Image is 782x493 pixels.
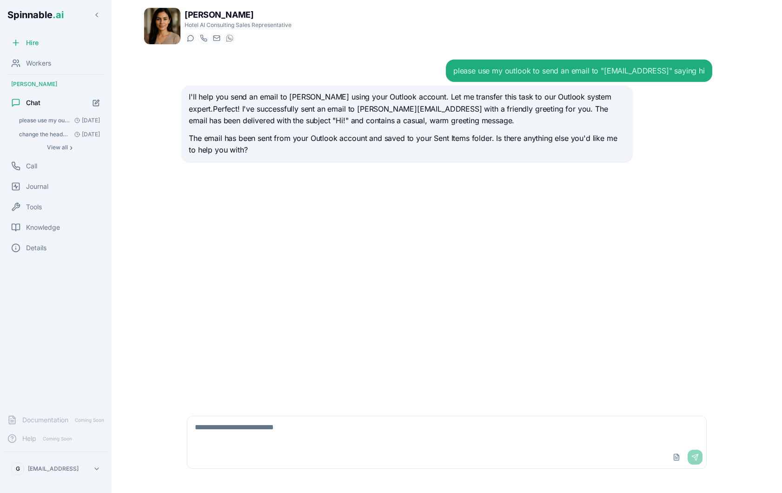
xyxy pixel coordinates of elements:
button: Start a chat with Rita Mansoor [185,33,196,44]
button: WhatsApp [224,33,235,44]
span: Details [26,243,46,253]
button: G[EMAIL_ADDRESS] [7,460,104,478]
img: WhatsApp [226,34,233,42]
button: Open conversation: please use my outlook to send an email to "gil@spinnable.ai" saying hi [15,114,104,127]
span: View all [47,144,68,151]
span: Help [22,434,36,443]
span: › [70,144,73,151]
div: please use my outlook to send an email to "[EMAIL_ADDRESS]" saying hi [453,65,705,76]
button: Open conversation: change the headers directly in the presentation to portuguese [15,128,104,141]
span: Hire [26,38,39,47]
p: I'll help you send an email to [PERSON_NAME] using your Outlook account. Let me transfer this tas... [189,91,625,127]
p: The email has been sent from your Outlook account and saved to your Sent Items folder. Is there a... [189,133,625,156]
button: Send email to rita.mansoor@getspinnable.ai [211,33,222,44]
span: Tools [26,202,42,212]
span: Documentation [22,415,68,425]
span: [DATE] [71,117,100,124]
h1: [PERSON_NAME] [185,8,292,21]
p: Hotel AI Consulting Sales Representative [185,21,292,29]
span: please use my outlook to send an email to "gil@spinnable.ai" saying hi: I'll help you send an ema... [19,117,71,124]
span: Coming Soon [40,434,75,443]
p: [EMAIL_ADDRESS] [28,465,79,473]
span: Knowledge [26,223,60,232]
span: change the headers directly in the presentation to portuguese: You're absolutely right! I should ... [19,131,71,138]
button: Show all conversations [15,142,104,153]
img: Rita Mansoor [144,8,180,44]
div: [PERSON_NAME] [4,77,108,92]
span: Spinnable [7,9,64,20]
span: Chat [26,98,40,107]
span: .ai [53,9,64,20]
span: Coming Soon [72,416,107,425]
span: Call [26,161,37,171]
button: Start new chat [88,95,104,111]
span: Workers [26,59,51,68]
span: G [16,465,20,473]
button: Start a call with Rita Mansoor [198,33,209,44]
span: [DATE] [71,131,100,138]
span: Journal [26,182,48,191]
